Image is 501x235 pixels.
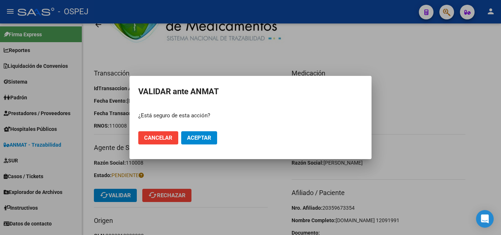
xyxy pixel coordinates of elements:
[187,135,211,141] span: Aceptar
[138,111,363,120] p: ¿Está seguro de esta acción?
[138,85,363,99] h2: VALIDAR ante ANMAT
[144,135,172,141] span: Cancelar
[138,131,178,144] button: Cancelar
[476,210,494,228] div: Open Intercom Messenger
[181,131,217,144] button: Aceptar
